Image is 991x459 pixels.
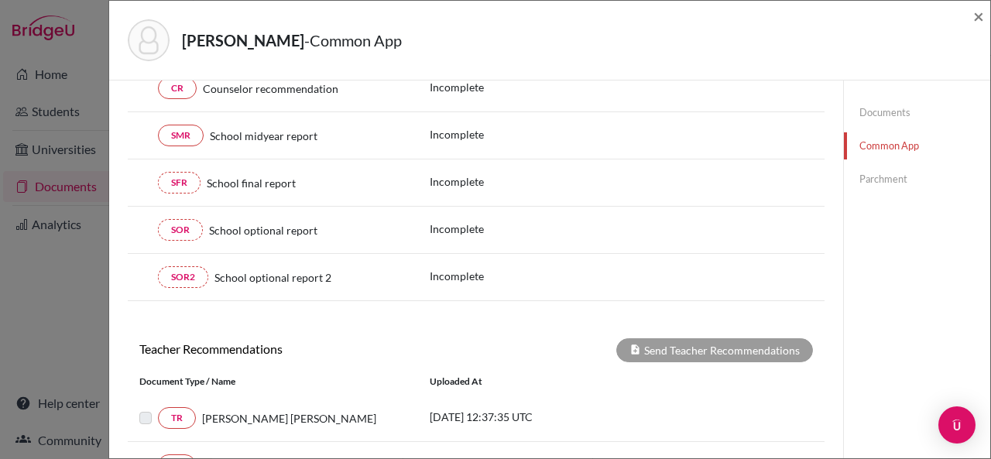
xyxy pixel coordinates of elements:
[128,341,476,356] h6: Teacher Recommendations
[418,375,650,389] div: Uploaded at
[214,269,331,286] span: School optional report 2
[158,407,196,429] a: TR
[203,80,338,97] span: Counselor recommendation
[430,221,589,237] p: Incomplete
[182,31,304,50] strong: [PERSON_NAME]
[973,5,984,27] span: ×
[430,409,639,425] p: [DATE] 12:37:35 UTC
[202,410,376,426] span: [PERSON_NAME] [PERSON_NAME]
[973,7,984,26] button: Close
[158,266,208,288] a: SOR2
[158,77,197,99] a: CR
[210,128,317,144] span: School midyear report
[844,99,990,126] a: Documents
[158,172,201,194] a: SFR
[128,375,418,389] div: Document Type / Name
[844,132,990,159] a: Common App
[430,79,589,95] p: Incomplete
[304,31,402,50] span: - Common App
[430,126,589,142] p: Incomplete
[158,219,203,241] a: SOR
[430,268,589,284] p: Incomplete
[158,125,204,146] a: SMR
[209,222,317,238] span: School optional report
[938,406,976,444] div: Open Intercom Messenger
[844,166,990,193] a: Parchment
[616,338,813,362] div: Send Teacher Recommendations
[207,175,296,191] span: School final report
[430,173,589,190] p: Incomplete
